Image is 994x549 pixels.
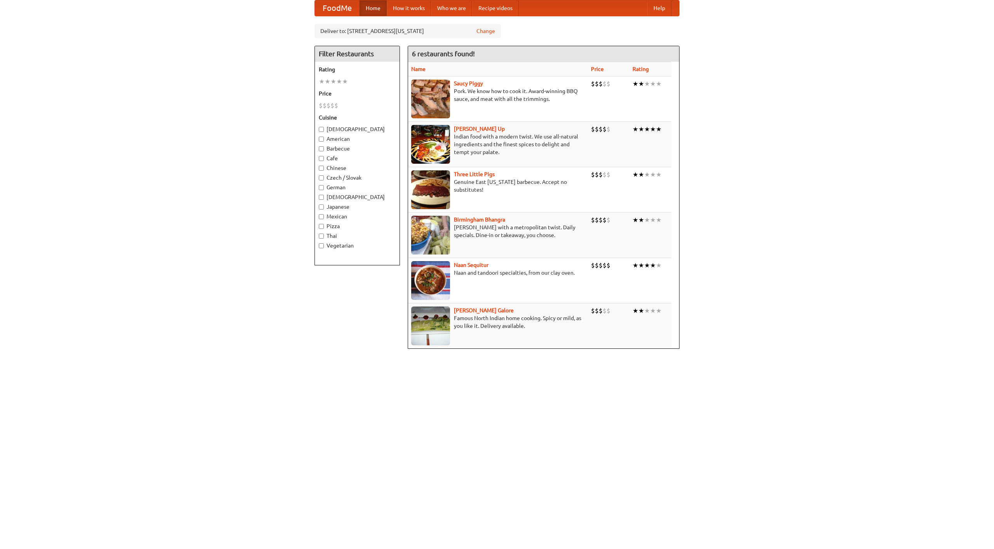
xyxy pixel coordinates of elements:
[319,243,324,248] input: Vegetarian
[319,90,396,97] h5: Price
[411,223,585,239] p: [PERSON_NAME] with a metropolitan twist. Daily specials. Dine-in or takeaway, you choose.
[319,154,396,162] label: Cafe
[411,170,450,209] img: littlepigs.jpg
[606,125,610,133] li: $
[454,216,505,223] a: Birmingham Bhangra
[319,125,396,133] label: [DEMOGRAPHIC_DATA]
[591,261,595,270] li: $
[603,80,606,88] li: $
[454,171,495,177] a: Three Little Pigs
[650,216,656,224] li: ★
[360,0,387,16] a: Home
[599,170,603,179] li: $
[319,145,396,152] label: Barbecue
[319,203,396,211] label: Japanese
[387,0,431,16] a: How it works
[319,214,324,219] input: Mexican
[476,27,495,35] a: Change
[603,307,606,315] li: $
[606,261,610,270] li: $
[644,170,650,179] li: ★
[319,242,396,249] label: Vegetarian
[472,0,519,16] a: Recipe videos
[319,234,324,239] input: Thai
[650,80,656,88] li: ★
[656,170,662,179] li: ★
[638,261,644,270] li: ★
[336,77,342,86] li: ★
[599,216,603,224] li: $
[454,126,505,132] a: [PERSON_NAME] Up
[644,261,650,270] li: ★
[454,307,514,313] a: [PERSON_NAME] Galore
[644,216,650,224] li: ★
[633,66,649,72] a: Rating
[319,204,324,210] input: Japanese
[599,125,603,133] li: $
[412,50,475,57] ng-pluralize: 6 restaurants found!
[603,261,606,270] li: $
[599,80,603,88] li: $
[633,261,638,270] li: ★
[319,174,396,182] label: Czech / Slovak
[431,0,472,16] a: Who we are
[606,80,610,88] li: $
[319,232,396,240] label: Thai
[606,216,610,224] li: $
[411,125,450,164] img: curryup.jpg
[319,185,324,190] input: German
[603,170,606,179] li: $
[454,262,488,268] a: Naan Sequitur
[411,80,450,118] img: saucy.jpg
[599,307,603,315] li: $
[656,307,662,315] li: ★
[319,127,324,132] input: [DEMOGRAPHIC_DATA]
[325,77,330,86] li: ★
[315,46,400,62] h4: Filter Restaurants
[411,133,585,156] p: Indian food with a modern twist. We use all-natural ingredients and the finest spices to delight ...
[644,125,650,133] li: ★
[644,307,650,315] li: ★
[411,178,585,194] p: Genuine East [US_STATE] barbecue. Accept no substitutes!
[327,101,330,110] li: $
[319,224,324,229] input: Pizza
[591,170,595,179] li: $
[647,0,671,16] a: Help
[650,125,656,133] li: ★
[650,261,656,270] li: ★
[319,193,396,201] label: [DEMOGRAPHIC_DATA]
[411,66,426,72] a: Name
[606,307,610,315] li: $
[319,66,396,73] h5: Rating
[606,170,610,179] li: $
[656,261,662,270] li: ★
[319,101,323,110] li: $
[633,125,638,133] li: ★
[319,213,396,220] label: Mexican
[319,175,324,180] input: Czech / Slovak
[595,216,599,224] li: $
[650,170,656,179] li: ★
[650,307,656,315] li: ★
[454,80,483,87] a: Saucy Piggy
[656,216,662,224] li: ★
[644,80,650,88] li: ★
[319,222,396,230] label: Pizza
[319,166,324,171] input: Chinese
[315,0,360,16] a: FoodMe
[638,125,644,133] li: ★
[591,66,604,72] a: Price
[411,261,450,300] img: naansequitur.jpg
[411,87,585,103] p: Pork. We know how to cook it. Award-winning BBQ sauce, and meat with all the trimmings.
[591,125,595,133] li: $
[319,156,324,161] input: Cafe
[638,307,644,315] li: ★
[638,170,644,179] li: ★
[603,216,606,224] li: $
[319,135,396,143] label: American
[591,80,595,88] li: $
[603,125,606,133] li: $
